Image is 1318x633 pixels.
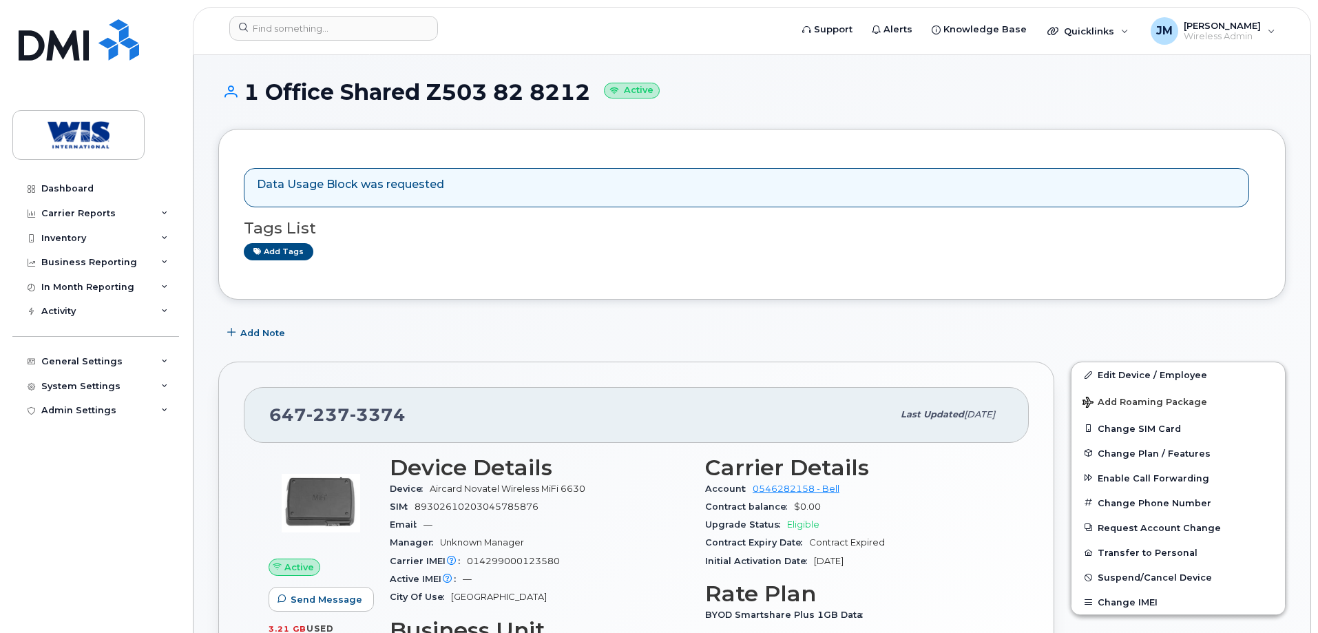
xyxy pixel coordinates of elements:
button: Request Account Change [1071,515,1285,540]
span: Initial Activation Date [705,556,814,566]
span: Send Message [291,593,362,606]
span: Contract Expiry Date [705,537,809,548]
span: Add Roaming Package [1082,397,1207,410]
span: [GEOGRAPHIC_DATA] [451,592,547,602]
h3: Rate Plan [705,581,1004,606]
h3: Device Details [390,455,689,480]
span: [DATE] [814,556,844,566]
span: City Of Use [390,592,451,602]
small: Active [604,83,660,98]
h3: Tags List [244,220,1260,237]
span: Eligible [787,519,819,530]
span: [DATE] [964,409,995,419]
span: Contract Expired [809,537,885,548]
span: 89302610203045785876 [415,501,538,512]
button: Change SIM Card [1071,416,1285,441]
span: — [423,519,432,530]
button: Change Plan / Features [1071,441,1285,466]
button: Suspend/Cancel Device [1071,565,1285,590]
span: Last updated [901,409,964,419]
span: Active IMEI [390,574,463,584]
button: Add Note [218,320,297,345]
span: Add Note [240,326,285,340]
button: Change Phone Number [1071,490,1285,515]
span: Device [390,484,430,494]
span: — [463,574,472,584]
p: Data Usage Block was requested [257,177,444,193]
span: Contract balance [705,501,794,512]
button: Transfer to Personal [1071,540,1285,565]
span: SIM [390,501,415,512]
button: Enable Call Forwarding [1071,466,1285,490]
a: Add tags [244,243,313,260]
span: 647 [269,404,406,425]
span: Manager [390,537,440,548]
span: Active [284,561,314,574]
button: Add Roaming Package [1071,387,1285,415]
span: Aircard Novatel Wireless MiFi 6630 [430,484,585,494]
span: Email [390,519,423,530]
h3: Carrier Details [705,455,1004,480]
img: image20231002-3703462-slgvy1.jpeg [280,462,362,545]
span: 237 [306,404,350,425]
button: Change IMEI [1071,590,1285,614]
span: Account [705,484,753,494]
a: 0546282158 - Bell [753,484,839,494]
span: Enable Call Forwarding [1098,473,1209,483]
span: Change Plan / Features [1098,448,1211,458]
span: BYOD Smartshare Plus 1GB Data [705,610,870,620]
span: Suspend/Cancel Device [1098,572,1212,583]
span: Carrier IMEI [390,556,467,566]
span: $0.00 [794,501,821,512]
span: 014299000123580 [467,556,560,566]
span: 3374 [350,404,406,425]
a: Edit Device / Employee [1071,362,1285,387]
h1: 1 Office Shared Z503 82 8212 [218,80,1286,104]
button: Send Message [269,587,374,612]
span: Unknown Manager [440,537,524,548]
span: Upgrade Status [705,519,787,530]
